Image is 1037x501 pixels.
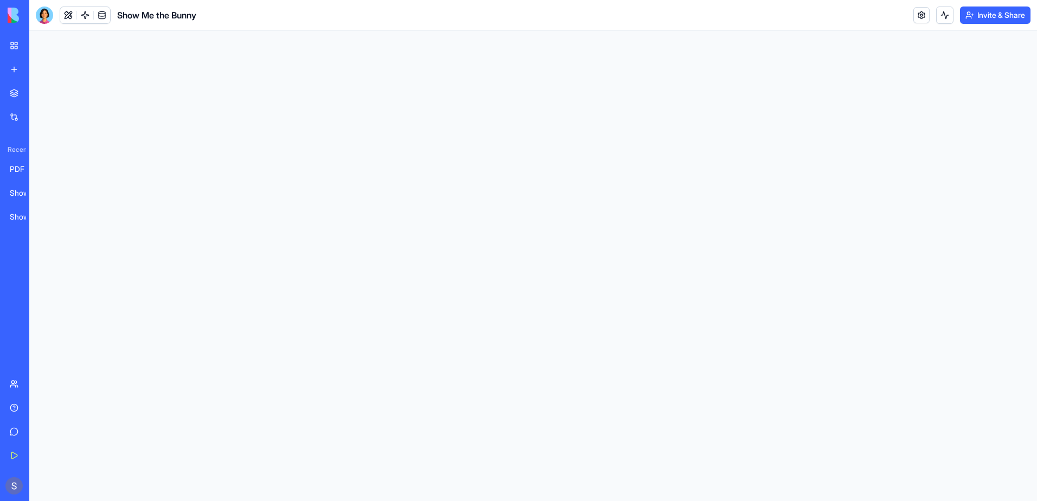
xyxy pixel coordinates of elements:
img: ACg8ocJg4p_dPqjhSL03u1SIVTGQdpy5AIiJU7nt3TQW-L-gyDNKzg=s96-c [5,477,23,494]
span: Recent [3,145,26,154]
button: Invite & Share [960,7,1030,24]
div: PDF Viewer [10,164,40,175]
a: ShowMeTheBunnies [3,182,47,204]
a: ShowMeTheBunnies [3,206,47,228]
img: logo [8,8,75,23]
div: ShowMeTheBunnies [10,211,40,222]
a: PDF Viewer [3,158,47,180]
div: ShowMeTheBunnies [10,188,40,198]
span: Show Me the Bunny [117,9,196,22]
